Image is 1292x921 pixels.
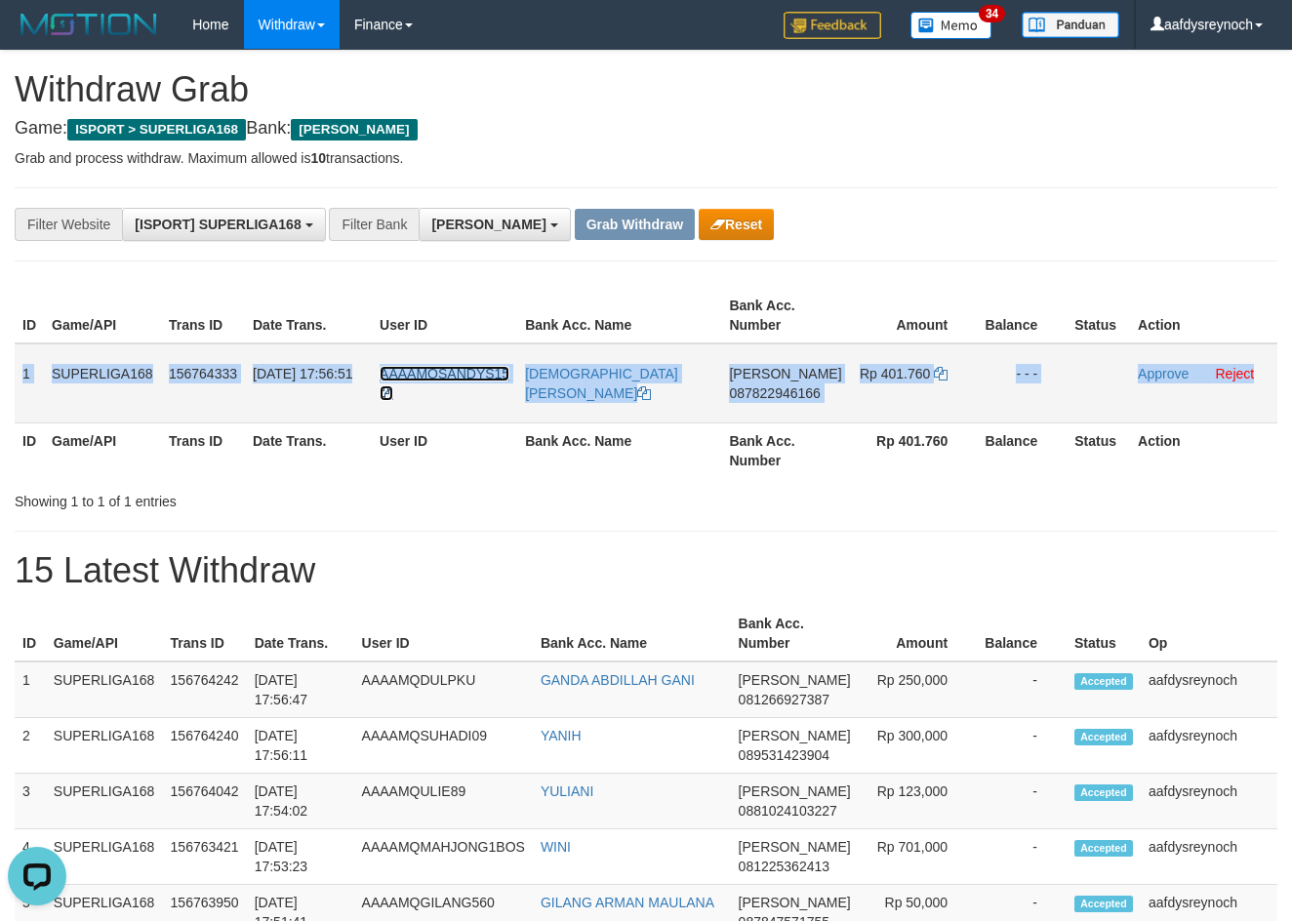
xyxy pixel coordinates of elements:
[354,829,533,885] td: AAAAMQMAHJONG1BOS
[1215,366,1254,381] a: Reject
[731,606,859,661] th: Bank Acc. Number
[739,859,829,874] span: Copy 081225362413 to clipboard
[1067,288,1130,343] th: Status
[15,10,163,39] img: MOTION_logo.png
[163,661,247,718] td: 156764242
[15,551,1277,590] h1: 15 Latest Withdraw
[1067,606,1141,661] th: Status
[163,606,247,661] th: Trans ID
[8,8,66,66] button: Open LiveChat chat widget
[329,208,419,241] div: Filter Bank
[977,343,1067,423] td: - - -
[354,774,533,829] td: AAAAMQULIE89
[729,385,820,401] span: Copy 087822946166 to clipboard
[1141,606,1277,661] th: Op
[739,839,851,855] span: [PERSON_NAME]
[729,366,841,381] span: [PERSON_NAME]
[575,209,695,240] button: Grab Withdraw
[739,803,837,819] span: Copy 0881024103227 to clipboard
[859,718,977,774] td: Rp 300,000
[44,343,161,423] td: SUPERLIGA168
[161,422,245,478] th: Trans ID
[380,366,509,381] span: AAAAMQSANDYS15
[247,829,354,885] td: [DATE] 17:53:23
[247,774,354,829] td: [DATE] 17:54:02
[46,606,163,661] th: Game/API
[541,783,593,799] a: YULIANI
[699,209,774,240] button: Reset
[533,606,731,661] th: Bank Acc. Name
[44,422,161,478] th: Game/API
[380,366,509,401] a: AAAAMQSANDYS15
[15,70,1277,109] h1: Withdraw Grab
[163,718,247,774] td: 156764240
[784,12,881,39] img: Feedback.jpg
[859,774,977,829] td: Rp 123,000
[15,422,44,478] th: ID
[15,774,46,829] td: 3
[1141,829,1277,885] td: aafdysreynoch
[1074,896,1133,912] span: Accepted
[15,148,1277,168] p: Grab and process withdraw. Maximum allowed is transactions.
[354,718,533,774] td: AAAAMQSUHADI09
[15,208,122,241] div: Filter Website
[15,343,44,423] td: 1
[122,208,325,241] button: [ISPORT] SUPERLIGA168
[1074,673,1133,690] span: Accepted
[245,288,372,343] th: Date Trans.
[15,484,524,511] div: Showing 1 to 1 of 1 entries
[15,119,1277,139] h4: Game: Bank:
[1138,366,1189,381] a: Approve
[977,718,1067,774] td: -
[354,661,533,718] td: AAAAMQDULPKU
[977,829,1067,885] td: -
[135,217,301,232] span: [ISPORT] SUPERLIGA168
[934,366,948,381] a: Copy 401760 to clipboard
[1067,422,1130,478] th: Status
[253,366,352,381] span: [DATE] 17:56:51
[431,217,545,232] span: [PERSON_NAME]
[15,718,46,774] td: 2
[541,672,695,688] a: GANDA ABDILLAH GANI
[46,774,163,829] td: SUPERLIGA168
[859,829,977,885] td: Rp 701,000
[1130,422,1277,478] th: Action
[67,119,246,140] span: ISPORT > SUPERLIGA168
[419,208,570,241] button: [PERSON_NAME]
[850,288,978,343] th: Amount
[850,422,978,478] th: Rp 401.760
[46,829,163,885] td: SUPERLIGA168
[739,728,851,743] span: [PERSON_NAME]
[291,119,417,140] span: [PERSON_NAME]
[739,692,829,707] span: Copy 081266927387 to clipboard
[1141,661,1277,718] td: aafdysreynoch
[721,422,849,478] th: Bank Acc. Number
[541,895,714,910] a: GILANG ARMAN MAULANA
[372,288,517,343] th: User ID
[354,606,533,661] th: User ID
[163,829,247,885] td: 156763421
[46,661,163,718] td: SUPERLIGA168
[245,422,372,478] th: Date Trans.
[1130,288,1277,343] th: Action
[517,422,721,478] th: Bank Acc. Name
[161,288,245,343] th: Trans ID
[525,366,678,401] a: [DEMOGRAPHIC_DATA][PERSON_NAME]
[977,422,1067,478] th: Balance
[739,747,829,763] span: Copy 089531423904 to clipboard
[1074,784,1133,801] span: Accepted
[977,288,1067,343] th: Balance
[910,12,992,39] img: Button%20Memo.svg
[860,366,930,381] span: Rp 401.760
[310,150,326,166] strong: 10
[1022,12,1119,38] img: panduan.png
[541,839,571,855] a: WINI
[977,606,1067,661] th: Balance
[1074,840,1133,857] span: Accepted
[247,661,354,718] td: [DATE] 17:56:47
[1141,718,1277,774] td: aafdysreynoch
[517,288,721,343] th: Bank Acc. Name
[1141,774,1277,829] td: aafdysreynoch
[977,774,1067,829] td: -
[859,661,977,718] td: Rp 250,000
